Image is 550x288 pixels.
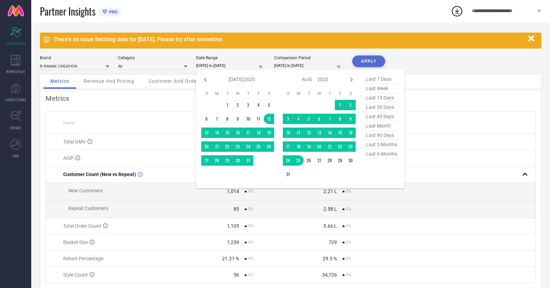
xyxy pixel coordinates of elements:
[201,128,212,138] td: Sun Jul 13 2025
[232,128,243,138] td: Wed Jul 16 2025
[222,155,232,166] td: Tue Jul 29 2025
[324,155,335,166] td: Thu Aug 28 2025
[222,128,232,138] td: Tue Jul 15 2025
[274,62,344,69] input: Select comparison period
[346,207,352,211] span: 0%
[345,114,356,124] td: Sat Aug 09 2025
[264,141,274,152] td: Sat Jul 26 2025
[227,239,239,245] div: 1,239
[118,55,187,60] div: Category
[196,62,265,69] input: Select date range
[293,155,304,166] td: Mon Aug 25 2025
[10,125,22,130] span: TRENDS
[323,223,337,229] div: 5.66 L
[5,97,26,102] span: SUGGESTIONS
[253,114,264,124] td: Fri Jul 11 2025
[323,256,337,261] div: 29.3 %
[63,139,86,145] span: Total GMV
[222,256,239,261] div: 21.21 %
[346,224,352,228] span: 0%
[6,69,25,74] span: WORKSPACE
[232,91,243,96] th: Wednesday
[222,91,232,96] th: Tuesday
[335,91,345,96] th: Friday
[364,112,399,121] span: last 45 days
[201,76,210,84] div: Previous month
[304,141,314,152] td: Tue Aug 19 2025
[364,131,399,140] span: last 90 days
[243,91,253,96] th: Thursday
[335,100,345,110] td: Fri Aug 01 2025
[324,141,335,152] td: Thu Aug 21 2025
[323,206,337,212] div: 2.58 L
[107,9,118,15] span: PRO
[232,141,243,152] td: Wed Jul 23 2025
[324,91,335,96] th: Thursday
[201,155,212,166] td: Sun Jul 27 2025
[345,141,356,152] td: Sat Aug 23 2025
[283,114,293,124] td: Sun Aug 03 2025
[283,141,293,152] td: Sun Aug 17 2025
[201,114,212,124] td: Sun Jul 06 2025
[323,189,337,194] div: 2.21 L
[196,55,265,60] div: Date Range
[248,240,254,245] span: 0%
[324,128,335,138] td: Thu Aug 14 2025
[63,172,136,177] span: Customer Count (New vs Repeat)
[283,91,293,96] th: Sunday
[53,36,525,43] div: There's an issue fetching data for [DATE]. Please try after sometime.
[234,272,239,278] div: 56
[63,272,88,278] span: Style Count
[50,78,69,84] span: Metrics
[314,128,324,138] td: Wed Aug 13 2025
[345,155,356,166] td: Sat Aug 30 2025
[253,128,264,138] td: Fri Jul 18 2025
[352,55,385,67] button: APPLY
[304,155,314,166] td: Tue Aug 26 2025
[335,128,345,138] td: Fri Aug 15 2025
[63,223,101,229] span: Total Order Count
[45,94,536,103] div: Metrics
[364,103,399,112] span: last 30 days
[212,114,222,124] td: Mon Jul 07 2025
[6,41,26,46] span: SCORECARDS
[314,91,324,96] th: Wednesday
[248,189,254,194] span: 0%
[222,100,232,110] td: Tue Jul 01 2025
[212,141,222,152] td: Mon Jul 21 2025
[253,141,264,152] td: Fri Jul 25 2025
[293,141,304,152] td: Mon Aug 18 2025
[63,256,103,261] span: Return Percentage
[346,189,352,194] span: 0%
[335,141,345,152] td: Fri Aug 22 2025
[63,155,74,161] span: AISP
[304,114,314,124] td: Tue Aug 05 2025
[324,114,335,124] td: Thu Aug 07 2025
[243,100,253,110] td: Thu Jul 03 2025
[227,189,239,194] div: 1,014
[304,128,314,138] td: Tue Aug 12 2025
[232,100,243,110] td: Wed Jul 02 2025
[314,155,324,166] td: Wed Aug 27 2025
[345,91,356,96] th: Saturday
[248,256,254,261] span: 0%
[84,78,134,84] span: Revenue And Pricing
[293,128,304,138] td: Mon Aug 11 2025
[283,155,293,166] td: Sun Aug 24 2025
[264,128,274,138] td: Sat Jul 19 2025
[451,5,463,17] div: Open download list
[335,114,345,124] td: Fri Aug 08 2025
[68,188,103,193] span: New Customers
[40,55,109,60] div: Brand
[345,100,356,110] td: Sat Aug 02 2025
[212,128,222,138] td: Mon Jul 14 2025
[232,114,243,124] td: Wed Jul 09 2025
[243,114,253,124] td: Thu Jul 10 2025
[243,155,253,166] td: Thu Jul 31 2025
[227,223,239,229] div: 1,105
[364,84,399,93] span: last week
[364,140,399,149] span: last 3 months
[222,114,232,124] td: Tue Jul 08 2025
[264,91,274,96] th: Saturday
[364,121,399,131] span: last month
